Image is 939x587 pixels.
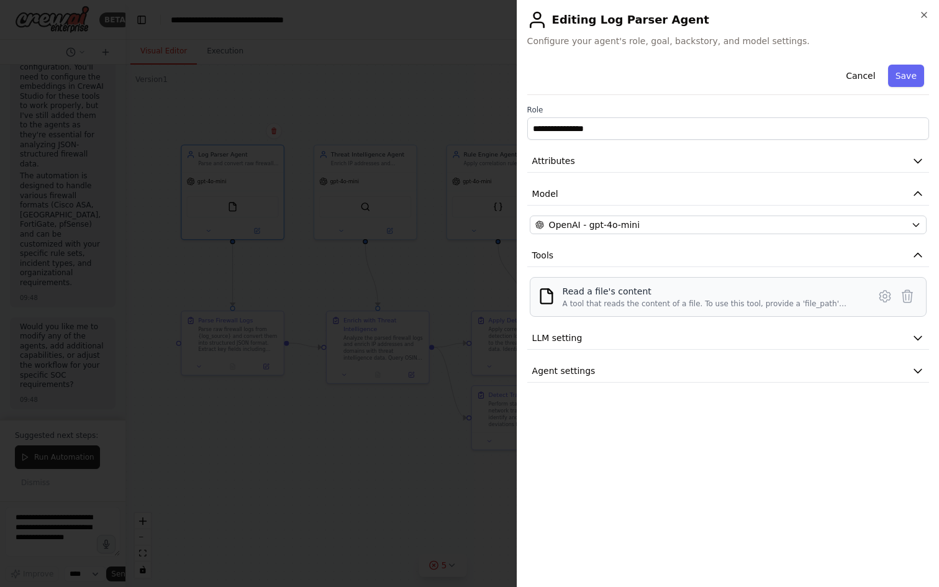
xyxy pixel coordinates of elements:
[532,365,596,377] span: Agent settings
[888,65,924,87] button: Save
[527,150,929,173] button: Attributes
[527,35,929,47] span: Configure your agent's role, goal, backstory, and model settings.
[530,216,927,234] button: OpenAI - gpt-4o-mini
[527,10,929,30] h2: Editing Log Parser Agent
[527,183,929,206] button: Model
[874,285,896,307] button: Configure tool
[527,327,929,350] button: LLM setting
[532,155,575,167] span: Attributes
[549,219,640,231] span: OpenAI - gpt-4o-mini
[527,244,929,267] button: Tools
[838,65,882,87] button: Cancel
[563,299,861,309] div: A tool that reads the content of a file. To use this tool, provide a 'file_path' parameter with t...
[527,360,929,383] button: Agent settings
[538,288,555,305] img: FileReadTool
[896,285,919,307] button: Delete tool
[532,249,554,262] span: Tools
[532,188,558,200] span: Model
[527,105,929,115] label: Role
[532,332,583,344] span: LLM setting
[563,285,861,298] div: Read a file's content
